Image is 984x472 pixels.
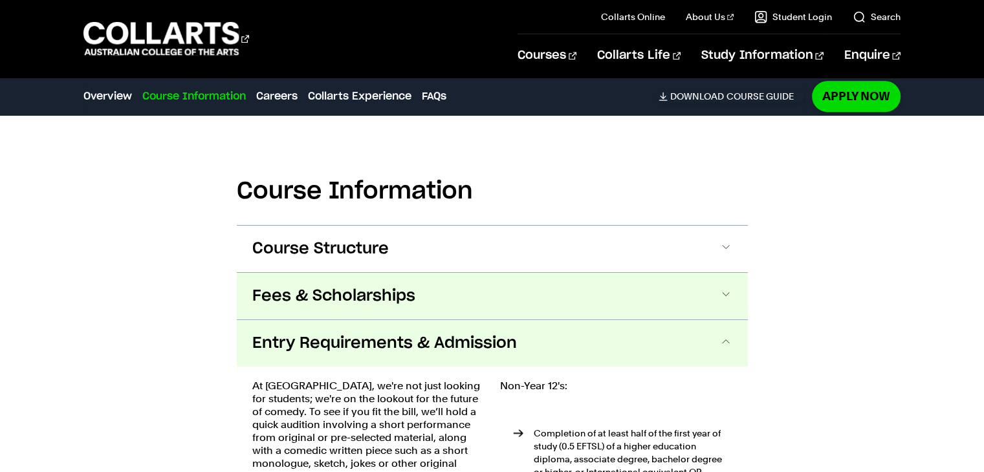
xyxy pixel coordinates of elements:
button: Fees & Scholarships [237,273,748,319]
h2: Course Information [237,177,748,206]
a: Enquire [844,34,901,77]
a: Overview [83,89,132,104]
span: Fees & Scholarships [252,286,415,306]
button: Entry Requirements & Admission [237,320,748,367]
a: Course Information [142,89,246,104]
a: Study Information [701,34,823,77]
span: Download [670,91,724,102]
span: Entry Requirements & Admission [252,333,517,354]
a: DownloadCourse Guide [659,91,804,102]
a: Careers [256,89,298,104]
a: Courses [518,34,576,77]
a: FAQs [422,89,446,104]
a: About Us [686,10,734,23]
a: Collarts Experience [308,89,411,104]
div: Go to homepage [83,20,249,57]
span: Course Structure [252,239,389,259]
a: Collarts Online [601,10,665,23]
p: Non-Year 12's: [500,380,732,392]
a: Search [853,10,901,23]
a: Apply Now [812,81,901,111]
button: Course Structure [237,226,748,272]
a: Student Login [754,10,832,23]
a: Collarts Life [597,34,681,77]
